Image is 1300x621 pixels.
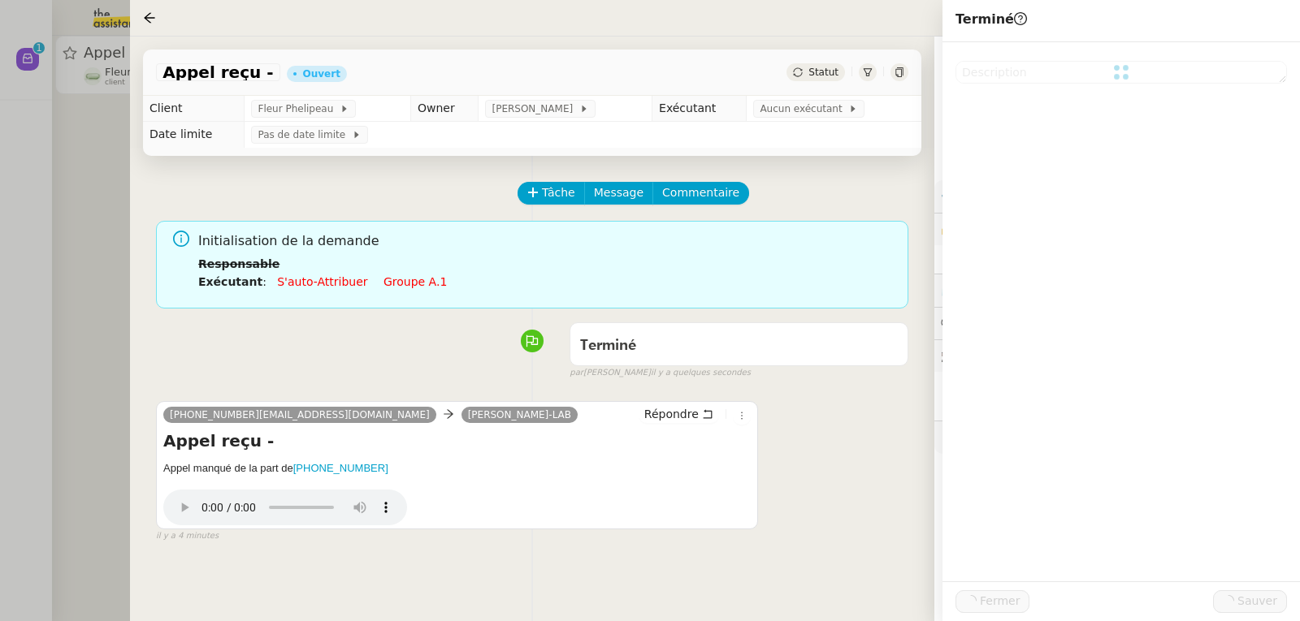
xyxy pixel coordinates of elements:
span: Initialisation de la demande [198,231,895,252]
span: [PERSON_NAME] [492,101,578,117]
span: ⚙️ [941,187,1025,205]
span: : [262,275,266,288]
button: Fermer [955,590,1029,613]
a: [PHONE_NUMBER] [293,462,388,474]
span: 🕵️ [941,349,1144,362]
span: 💬 [941,317,1045,330]
small: [PERSON_NAME] [570,366,751,380]
div: ⚙️Procédures [934,180,1300,212]
a: [PERSON_NAME]-LAB [461,408,578,422]
span: Terminé [955,11,1027,27]
a: Groupe a.1 [383,275,447,288]
span: Pas de date limite [258,127,351,143]
div: Ouvert [302,69,340,79]
span: Aucun exécutant [760,101,848,117]
span: il y a quelques secondes [651,366,751,380]
b: Exécutant [198,275,262,288]
h4: Appel reçu - [163,429,751,452]
b: Responsable [198,257,279,270]
button: Commentaire [652,182,749,205]
span: Commentaire [662,183,739,202]
span: 🧴 [941,430,991,443]
a: S'auto-attribuer [277,275,367,288]
h5: Appel manqué de la part de [163,460,751,477]
audio: Your browser does not support the audio element. [163,481,407,525]
td: Client [143,96,245,122]
span: Fleur Phelipeau [258,101,339,117]
span: Message [594,183,643,202]
td: Owner [410,96,479,122]
span: Tâche [542,183,575,202]
span: Répondre [644,406,699,422]
span: par [570,366,583,380]
div: 🕵️Autres demandes en cours 3 [934,340,1300,372]
div: 🔐Données client [934,213,1300,245]
span: Appel reçu - [162,64,273,80]
div: ⏲️Tâches 0:00 [934,274,1300,306]
button: Tâche [518,182,585,205]
button: Message [584,182,653,205]
button: Répondre [639,405,719,423]
span: Statut [808,67,838,78]
td: Date limite [143,122,245,148]
span: [PHONE_NUMBER][EMAIL_ADDRESS][DOMAIN_NAME] [170,409,430,420]
div: 💬Commentaires [934,308,1300,339]
span: Terminé [580,339,636,353]
span: ⏲️ [941,283,1053,296]
button: Sauver [1213,590,1287,613]
span: il y a 4 minutes [156,529,219,543]
div: 🧴Autres [934,421,1300,453]
td: Exécutant [652,96,747,122]
span: 🔐 [941,220,1046,239]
